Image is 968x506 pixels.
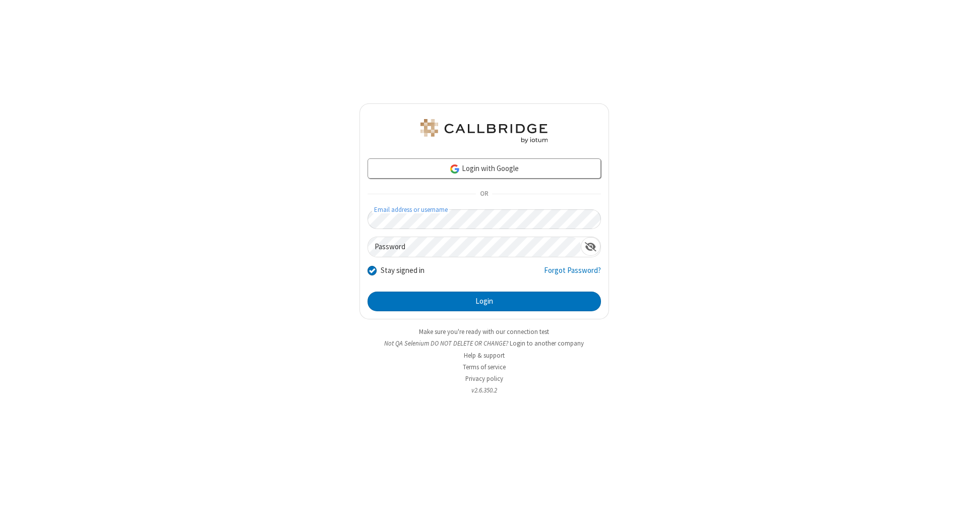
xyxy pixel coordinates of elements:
button: Login to another company [510,339,584,348]
button: Login [368,292,601,312]
a: Privacy policy [465,374,503,383]
a: Login with Google [368,158,601,179]
div: Show password [581,237,600,256]
img: google-icon.png [449,163,460,175]
iframe: Chat [943,480,960,499]
img: QA Selenium DO NOT DELETE OR CHANGE [418,119,550,143]
label: Stay signed in [381,265,425,276]
a: Help & support [464,351,505,360]
span: OR [476,187,492,201]
input: Password [368,237,581,257]
a: Forgot Password? [544,265,601,284]
li: Not QA Selenium DO NOT DELETE OR CHANGE? [359,339,609,348]
a: Terms of service [463,363,506,371]
input: Email address or username [368,209,601,229]
a: Make sure you're ready with our connection test [419,327,549,336]
li: v2.6.350.2 [359,385,609,395]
